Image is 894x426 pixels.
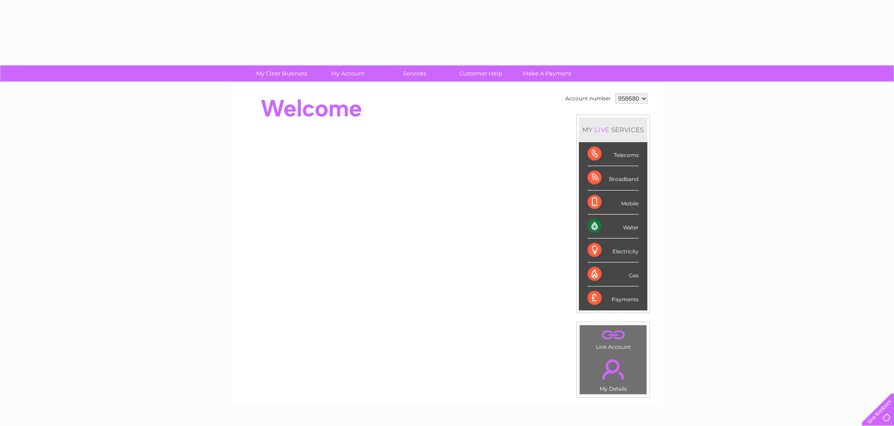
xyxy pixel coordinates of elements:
a: . [582,354,644,385]
div: Water [588,215,639,239]
div: MY SERVICES [579,117,647,142]
div: Payments [588,286,639,310]
a: Make A Payment [511,65,583,82]
td: Account number [563,91,613,106]
div: Mobile [588,191,639,215]
div: Gas [588,262,639,286]
a: My Clear Business [246,65,318,82]
a: . [582,327,644,343]
div: LIVE [593,126,611,134]
div: Electricity [588,239,639,262]
a: Services [378,65,450,82]
div: Broadband [588,166,639,190]
td: Link Account [579,325,647,352]
div: Telecoms [588,142,639,166]
a: My Account [312,65,384,82]
a: Customer Help [445,65,517,82]
td: My Details [579,352,647,395]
